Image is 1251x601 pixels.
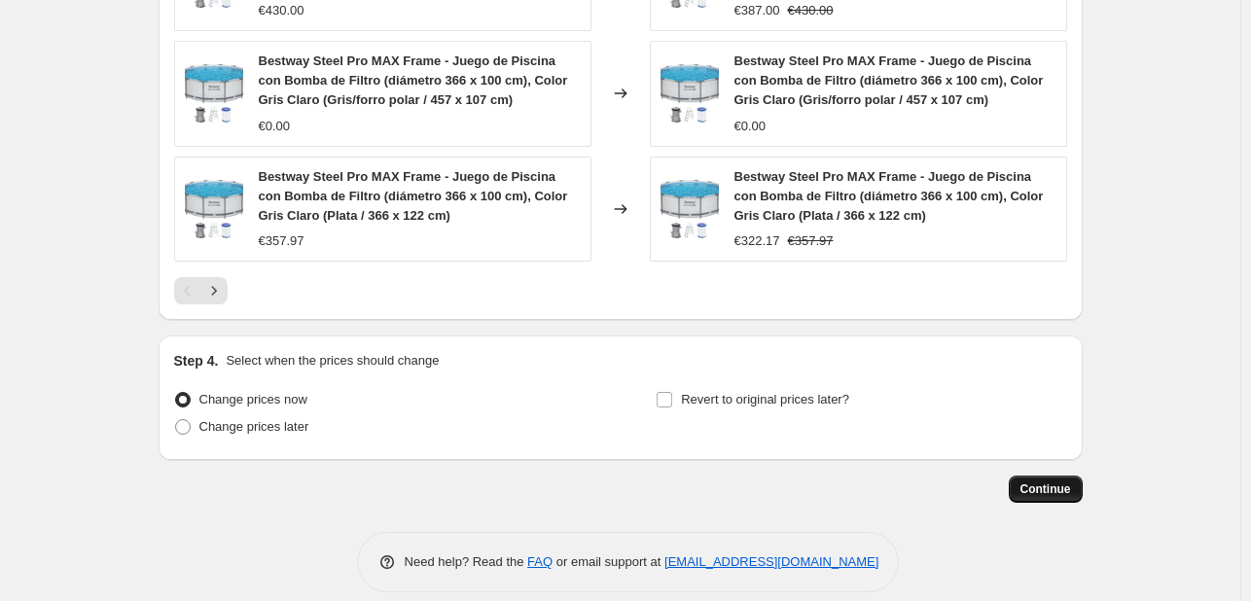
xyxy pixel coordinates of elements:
span: Change prices later [199,419,309,434]
span: Change prices now [199,392,307,407]
a: FAQ [527,554,553,569]
strike: €430.00 [788,1,834,20]
nav: Pagination [174,277,228,304]
div: €322.17 [734,231,780,251]
span: Bestway Steel Pro MAX Frame - Juego de Piscina con Bomba de Filtro (diámetro 366 x 100 cm), Color... [259,169,568,223]
span: Bestway Steel Pro MAX Frame - Juego de Piscina con Bomba de Filtro (diámetro 366 x 100 cm), Color... [734,53,1044,107]
img: 81MVq6e_P7L._AC_SL1500_80x.jpg [661,64,719,123]
div: €387.00 [734,1,780,20]
span: Continue [1020,481,1071,497]
span: Bestway Steel Pro MAX Frame - Juego de Piscina con Bomba de Filtro (diámetro 366 x 100 cm), Color... [734,169,1044,223]
h2: Step 4. [174,351,219,371]
div: €357.97 [259,231,304,251]
div: €430.00 [259,1,304,20]
a: [EMAIL_ADDRESS][DOMAIN_NAME] [664,554,878,569]
img: 81MVq6e_P7L._AC_SL1500_80x.jpg [185,64,243,123]
span: Bestway Steel Pro MAX Frame - Juego de Piscina con Bomba de Filtro (diámetro 366 x 100 cm), Color... [259,53,568,107]
button: Continue [1009,476,1083,503]
button: Next [200,277,228,304]
div: €0.00 [734,117,767,136]
img: 81MVq6e_P7L._AC_SL1500_80x.jpg [185,180,243,238]
span: or email support at [553,554,664,569]
img: 81MVq6e_P7L._AC_SL1500_80x.jpg [661,180,719,238]
strike: €357.97 [788,231,834,251]
div: €0.00 [259,117,291,136]
p: Select when the prices should change [226,351,439,371]
span: Revert to original prices later? [681,392,849,407]
span: Need help? Read the [405,554,528,569]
